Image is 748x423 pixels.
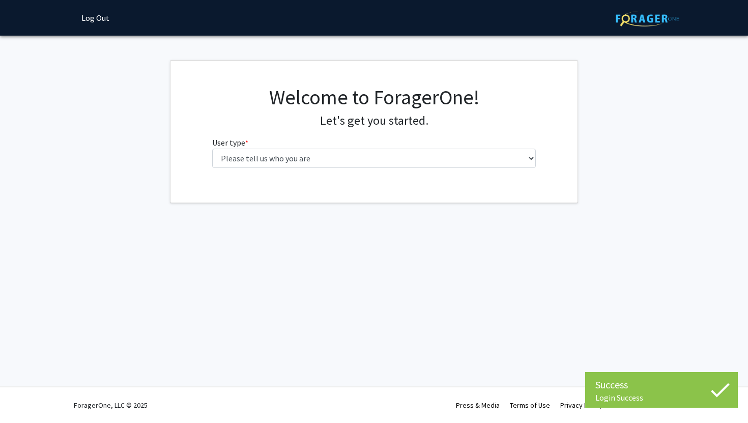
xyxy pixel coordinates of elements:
img: ForagerOne Logo [616,11,679,26]
label: User type [212,136,248,149]
h1: Welcome to ForagerOne! [212,85,536,109]
div: ForagerOne, LLC © 2025 [74,387,148,423]
div: Login Success [595,392,728,403]
div: Success [595,377,728,392]
a: Terms of Use [510,401,550,410]
a: Privacy Policy [560,401,602,410]
h4: Let's get you started. [212,114,536,128]
a: Press & Media [456,401,500,410]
